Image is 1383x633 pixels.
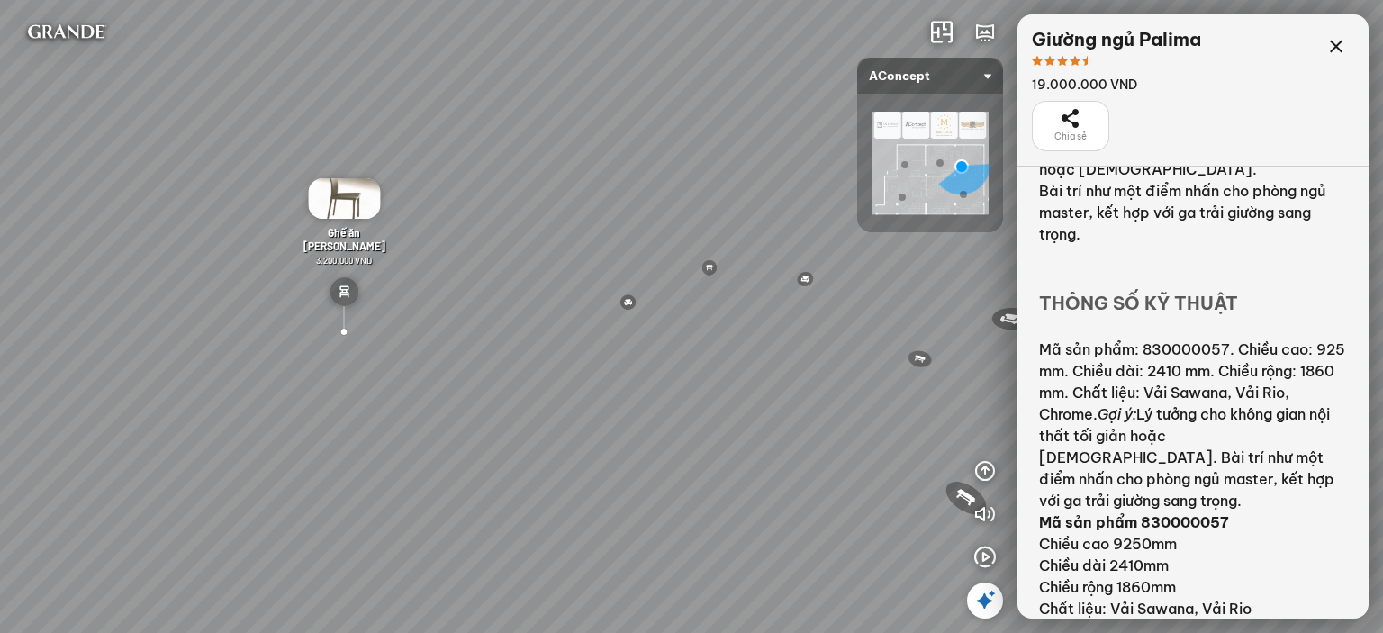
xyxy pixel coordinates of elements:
span: star [1044,56,1055,67]
em: Gợi ý: [1098,405,1136,423]
span: star [1082,56,1093,67]
p: Mã sản phẩm: 830000057. Chiều cao: 925 mm. Chiều dài: 2410 mm. Chiều rộng: 1860 mm. Chất liệu: Vả... [1039,339,1347,511]
span: 3.200.000 VND [316,255,372,266]
div: 19.000.000 VND [1032,76,1201,94]
li: Chiều dài 2410mm [1039,555,1347,576]
span: Ghế ăn [PERSON_NAME] [303,226,385,252]
img: Gh___n_Andrew_ARTPM2ZALACD.gif [308,178,380,219]
img: AConcept_CTMHTJT2R6E4.png [872,112,989,214]
img: logo [14,14,118,50]
span: star [1032,56,1043,67]
div: Thông số kỹ thuật [1017,267,1369,317]
span: AConcept [869,58,991,94]
li: Chiều rộng 1860mm [1039,576,1347,598]
span: star [1070,56,1080,67]
span: star [1057,56,1068,67]
li: Chất liệu: Vải Sawana, Vải Rio [1039,598,1347,619]
strong: Mã sản phẩm 830000057 [1039,513,1229,531]
span: Chia sẻ [1054,130,1087,144]
li: Bài trí như một điểm nhấn cho phòng ngủ master, kết hợp với ga trải giường sang trọng. [1039,180,1347,245]
img: type_chair_EH76Y3RXHCN6.svg [330,277,358,306]
li: Chiều cao 9250mm [1039,533,1347,555]
div: Giường ngủ Palima [1032,29,1201,50]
